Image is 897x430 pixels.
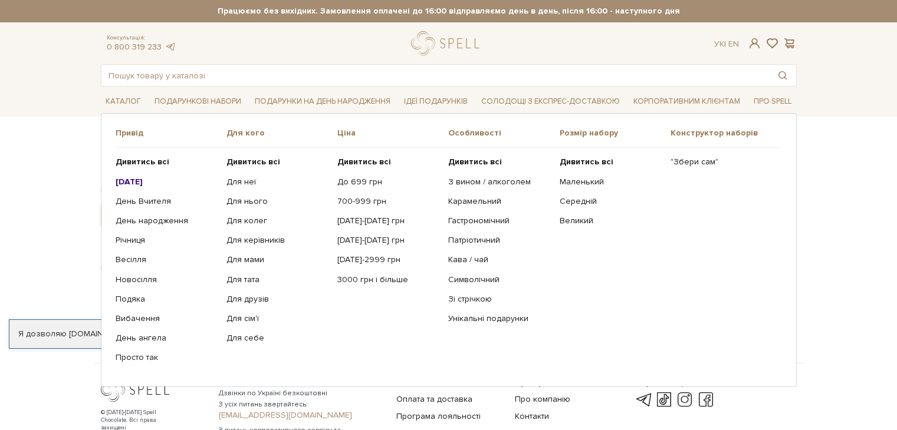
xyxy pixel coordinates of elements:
span: Дзвінки по Україні безкоштовні [219,388,382,399]
a: Маленький [560,177,662,187]
b: Дивитись всі [116,157,169,167]
a: Весілля [116,254,218,265]
a: [DATE] [116,177,218,187]
span: Консультація: [107,34,176,42]
a: Для керівників [226,235,328,246]
a: День Вчителя [116,196,218,207]
a: Великий [560,216,662,226]
a: Контакти [515,411,549,421]
a: Просто так [116,352,218,363]
a: Для друзів [226,294,328,305]
a: Каталог [101,92,146,111]
a: Подяка [116,294,218,305]
div: Каталог [101,113,797,386]
a: З вином / алкоголем [448,177,550,187]
a: Про компанію [515,394,570,404]
a: Вибачення [116,313,218,324]
a: Для сім'ї [226,313,328,324]
a: Для нього [226,196,328,207]
a: Для мами [226,254,328,265]
div: Я дозволяю [DOMAIN_NAME] використовувати [9,329,329,339]
a: День ангела [116,333,218,343]
a: Дивитись всі [560,157,662,167]
a: 3000 грн і більше [337,274,439,285]
a: Патріотичний [448,235,550,246]
b: Дивитись всі [448,157,502,167]
a: 0 800 319 233 [107,42,162,52]
a: Про Spell [749,92,796,111]
span: Ціна [337,128,448,138]
a: En [728,39,739,49]
a: Дивитись всі [448,157,550,167]
a: Зі стрічкою [448,294,550,305]
a: logo [411,31,485,55]
a: Карамельний [448,196,550,207]
a: Подарункові набори [150,92,246,111]
a: Дивитись всі [337,157,439,167]
b: Дивитись всі [560,157,613,167]
a: Дивитись всі [226,157,328,167]
a: Символічний [448,274,550,285]
a: До 699 грн [337,177,439,187]
b: Дивитись всі [226,157,280,167]
span: Конструктор наборів [671,128,781,138]
a: Дивитись всі [116,157,218,167]
a: instagram [675,393,695,407]
a: Для себе [226,333,328,343]
a: [EMAIL_ADDRESS][DOMAIN_NAME] [219,410,382,421]
a: Річниця [116,235,218,246]
a: Для колег [226,216,328,226]
a: Подарунки на День народження [250,92,395,111]
a: Середній [560,196,662,207]
span: Розмір набору [560,128,671,138]
a: [DATE]-[DATE] грн [337,235,439,246]
a: telegram [633,393,653,407]
a: Солодощі з експрес-доставкою [477,91,625,111]
a: Новосілля [116,274,218,285]
span: Привід [116,128,226,138]
a: Унікальні подарунки [448,313,550,324]
a: tik-tok [654,393,674,407]
a: Гастрономічний [448,216,550,226]
input: Пошук товару у каталозі [101,65,769,86]
a: [DATE]-2999 грн [337,254,439,265]
span: Для кого [226,128,337,138]
a: Оплата та доставка [396,394,472,404]
a: Для тата [226,274,328,285]
a: Програма лояльності [396,411,481,421]
div: Ук [714,39,739,49]
a: День народження [116,216,218,226]
a: Для неї [226,177,328,187]
a: Корпоративним клієнтам [629,92,745,111]
b: [DATE] [116,177,143,187]
strong: Працюємо без вихідних. Замовлення оплачені до 16:00 відправляємо день в день, після 16:00 - насту... [101,6,797,16]
span: | [724,39,726,49]
a: facebook [696,393,716,407]
a: 700-999 грн [337,196,439,207]
a: Кава / чай [448,254,550,265]
a: Ідеї подарунків [399,92,472,111]
button: Пошук товару у каталозі [769,65,796,86]
b: Дивитись всі [337,157,391,167]
span: Особливості [448,128,559,138]
a: [DATE]-[DATE] грн [337,216,439,226]
a: telegram [165,42,176,52]
a: "Збери сам" [671,157,773,167]
span: З усіх питань звертайтесь: [219,399,382,410]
